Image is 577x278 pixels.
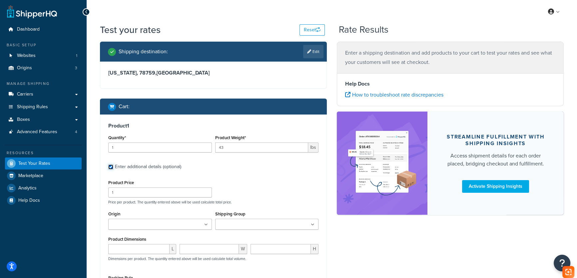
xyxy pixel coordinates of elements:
a: Analytics [5,182,82,194]
li: Advanced Features [5,126,82,138]
span: 4 [75,129,77,135]
div: Access shipment details for each order placed, bridging checkout and fulfillment. [443,152,548,168]
span: Advanced Features [17,129,57,135]
input: 0 [108,142,212,152]
span: Dashboard [17,27,40,32]
a: Test Your Rates [5,157,82,169]
p: Price per product. The quantity entered above will be used calculate total price. [107,200,320,204]
p: Dimensions per product. The quantity entered above will be used calculate total volume. [107,256,246,261]
span: W [239,244,247,254]
img: feature-image-si-e24932ea9b9fcd0ff835db86be1ff8d589347e8876e1638d903ea230a36726be.png [347,122,417,205]
a: Boxes [5,114,82,126]
a: Origins3 [5,62,82,74]
span: Test Your Rates [18,161,50,166]
span: Analytics [18,185,37,191]
h2: Cart : [119,104,130,110]
label: Shipping Group [215,211,246,216]
a: Edit [303,45,323,58]
div: Basic Setup [5,42,82,48]
h2: Rate Results [339,25,388,35]
li: Origins [5,62,82,74]
span: Origins [17,65,32,71]
a: Marketplace [5,170,82,182]
div: Manage Shipping [5,81,82,87]
a: Advanced Features4 [5,126,82,138]
h3: [US_STATE], 78759 , [GEOGRAPHIC_DATA] [108,70,318,76]
a: Shipping Rules [5,101,82,113]
h4: Help Docs [345,80,555,88]
span: Carriers [17,92,33,97]
input: 0.00 [215,142,308,152]
div: Enter additional details (optional) [115,162,181,171]
li: Websites [5,50,82,62]
div: Streamline Fulfillment with Shipping Insights [443,134,548,147]
span: L [170,244,176,254]
span: Help Docs [18,198,40,203]
a: Dashboard [5,23,82,36]
a: How to troubleshoot rate discrepancies [345,91,443,99]
a: Help Docs [5,194,82,206]
span: Shipping Rules [17,104,48,110]
a: Carriers [5,88,82,101]
button: Reset [299,24,325,36]
span: Websites [17,53,36,59]
button: Open Resource Center [554,255,570,271]
label: Product Price [108,180,134,185]
label: Quantity* [108,135,126,140]
h1: Test your rates [100,23,161,36]
span: Boxes [17,117,30,123]
span: H [311,244,318,254]
div: Resources [5,150,82,156]
label: Product Dimensions [108,237,146,242]
span: Marketplace [18,173,43,179]
span: 3 [75,65,77,71]
span: lbs [308,142,318,152]
label: Product Weight* [215,135,246,140]
span: 1 [76,53,77,59]
input: Enter additional details (optional) [108,164,113,169]
h3: Product 1 [108,123,318,129]
p: Enter a shipping destination and add products to your cart to test your rates and see what your c... [345,48,555,67]
a: Websites1 [5,50,82,62]
label: Origin [108,211,120,216]
h2: Shipping destination : [119,49,168,55]
a: Activate Shipping Insights [462,180,529,193]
